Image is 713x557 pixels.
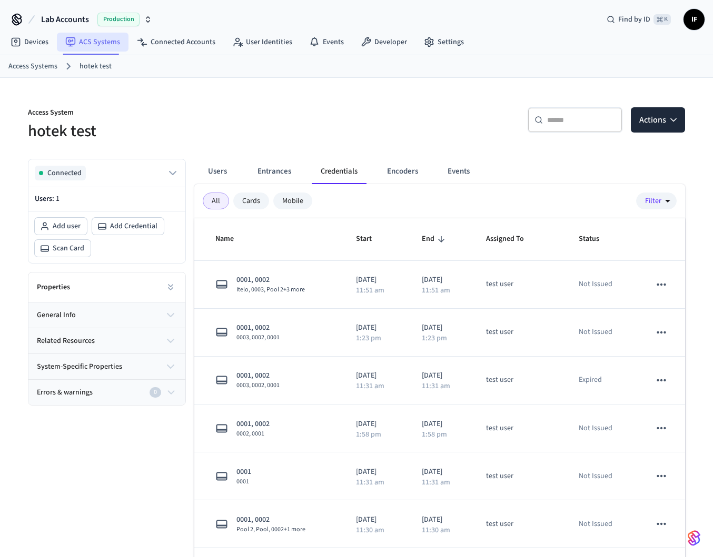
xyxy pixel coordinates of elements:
[236,381,280,390] span: 0003, 0002, 0001
[273,193,312,209] div: Mobile
[236,525,305,534] span: Pool 2, Pool, 0002 +1 more
[422,335,447,342] p: 1:23 pm
[57,33,128,52] a: ACS Systems
[352,33,415,52] a: Developer
[28,302,185,328] button: general info
[356,467,397,478] p: [DATE]
[53,221,81,231] span: Add user
[486,471,513,482] div: test user
[37,336,95,347] span: related resources
[236,478,251,486] span: 0001
[422,287,450,294] p: 11:51 am
[28,380,185,405] button: Errors & warnings0
[579,231,613,247] span: Status
[486,279,513,290] div: test user
[150,387,161,398] div: 0
[35,194,179,205] p: Users:
[356,526,384,534] p: 11:30 am
[486,423,513,434] div: test user
[236,286,305,294] span: Itelo, 0003, Pool 2 +3 more
[215,231,247,247] span: Name
[356,322,397,333] p: [DATE]
[486,374,513,386] div: test user
[8,61,57,72] a: Access Systems
[236,467,251,478] span: 0001
[37,361,122,372] span: system-specific properties
[236,514,305,525] span: 0001, 0002
[422,231,448,247] span: End
[37,282,70,292] h2: Properties
[224,33,301,52] a: User Identities
[35,240,91,257] button: Scan Card
[415,33,472,52] a: Settings
[579,519,612,530] p: Not Issued
[579,374,602,386] p: Expired
[110,221,157,231] span: Add Credential
[236,275,305,286] span: 0001, 0002
[422,382,450,390] p: 11:31 am
[422,322,461,333] p: [DATE]
[301,33,352,52] a: Events
[379,159,427,184] button: Encoders
[249,159,300,184] button: Entrances
[236,322,280,333] span: 0001, 0002
[356,431,381,438] p: 1:58 pm
[439,159,478,184] button: Events
[2,33,57,52] a: Devices
[636,193,677,209] button: Filter
[356,287,384,294] p: 11:51 am
[37,310,76,321] span: general info
[356,335,381,342] p: 1:23 pm
[35,166,179,180] button: Connected
[356,479,384,486] p: 11:31 am
[41,13,89,26] span: Lab Accounts
[203,193,229,209] div: All
[356,514,397,525] p: [DATE]
[236,370,280,381] span: 0001, 0002
[579,279,612,290] p: Not Issued
[598,10,679,29] div: Find by ID⌘ K
[236,419,270,430] span: 0001, 0002
[422,467,461,478] p: [DATE]
[356,275,397,286] p: [DATE]
[422,514,461,525] p: [DATE]
[128,33,224,52] a: Connected Accounts
[422,526,450,534] p: 11:30 am
[199,159,236,184] button: Users
[653,14,671,25] span: ⌘ K
[684,9,705,30] button: IF
[236,333,280,342] span: 0003, 0002, 0001
[356,382,384,390] p: 11:31 am
[356,231,385,247] span: Start
[47,168,82,178] span: Connected
[579,471,612,482] p: Not Issued
[233,193,269,209] div: Cards
[35,218,87,235] button: Add user
[28,354,185,379] button: system-specific properties
[312,159,366,184] button: Credentials
[28,120,350,142] h5: hotek test
[422,275,461,286] p: [DATE]
[618,14,650,25] span: Find by ID
[356,370,397,381] p: [DATE]
[28,328,185,353] button: related resources
[422,431,447,438] p: 1:58 pm
[486,231,538,247] span: Assigned To
[631,107,685,133] button: Actions
[422,419,461,430] p: [DATE]
[685,10,704,29] span: IF
[92,218,164,235] button: Add Credential
[56,194,60,204] span: 1
[28,107,350,120] p: Access System
[688,530,700,546] img: SeamLogoGradient.69752ec5.svg
[486,327,513,338] div: test user
[356,419,397,430] p: [DATE]
[422,479,450,486] p: 11:31 am
[579,423,612,434] p: Not Issued
[422,370,461,381] p: [DATE]
[80,61,112,72] a: hotek test
[236,430,270,438] span: 0002, 0001
[97,13,140,26] span: Production
[579,327,612,338] p: Not Issued
[53,243,84,254] span: Scan Card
